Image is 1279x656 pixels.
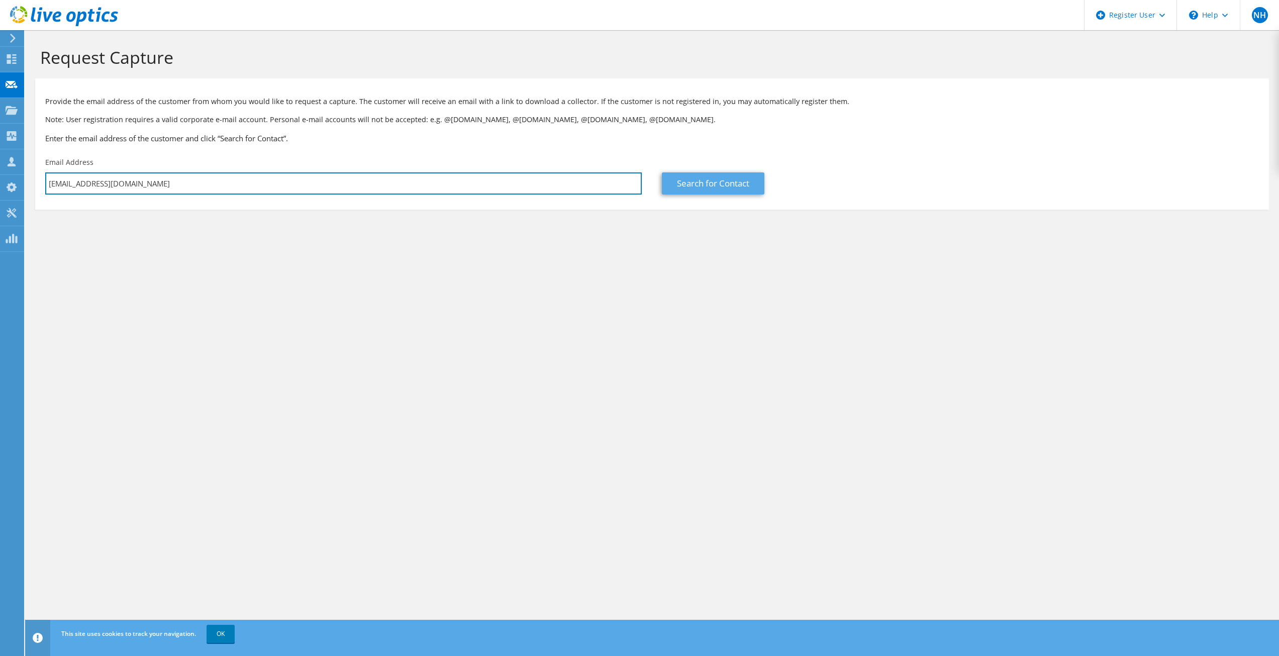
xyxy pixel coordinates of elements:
a: OK [207,625,235,643]
span: This site uses cookies to track your navigation. [61,629,196,638]
h1: Request Capture [40,47,1259,68]
svg: \n [1189,11,1198,20]
span: NH [1252,7,1268,23]
label: Email Address [45,157,93,167]
h3: Enter the email address of the customer and click “Search for Contact”. [45,133,1259,144]
p: Provide the email address of the customer from whom you would like to request a capture. The cust... [45,96,1259,107]
a: Search for Contact [662,172,764,195]
p: Note: User registration requires a valid corporate e-mail account. Personal e-mail accounts will ... [45,114,1259,125]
